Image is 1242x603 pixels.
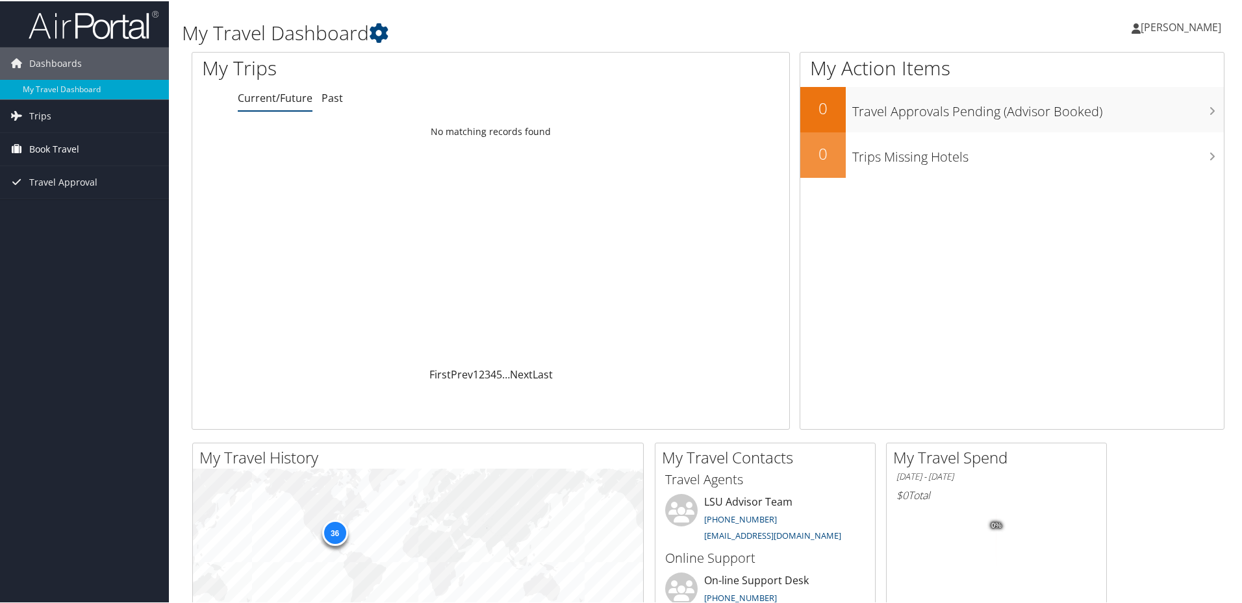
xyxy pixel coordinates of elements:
h3: Travel Agents [665,469,865,487]
h2: My Travel History [199,445,643,467]
li: LSU Advisor Team [659,493,872,546]
h3: Online Support [665,548,865,566]
h3: Trips Missing Hotels [852,140,1224,165]
span: $0 [896,487,908,501]
span: Travel Approval [29,165,97,197]
td: No matching records found [192,119,789,142]
a: 2 [479,366,485,380]
span: [PERSON_NAME] [1141,19,1221,33]
a: [PERSON_NAME] [1132,6,1234,45]
a: Last [533,366,553,380]
h1: My Action Items [800,53,1224,80]
h1: My Travel Dashboard [182,18,883,45]
a: [PHONE_NUMBER] [704,591,777,602]
h3: Travel Approvals Pending (Advisor Booked) [852,95,1224,119]
a: 0Travel Approvals Pending (Advisor Booked) [800,86,1224,131]
h2: My Travel Contacts [662,445,875,467]
a: Prev [451,366,473,380]
span: Dashboards [29,46,82,79]
a: 5 [496,366,502,380]
h2: 0 [800,96,846,118]
a: Current/Future [238,90,312,104]
h2: 0 [800,142,846,164]
a: First [429,366,451,380]
span: … [502,366,510,380]
a: 0Trips Missing Hotels [800,131,1224,177]
h2: My Travel Spend [893,445,1106,467]
a: Next [510,366,533,380]
a: [PHONE_NUMBER] [704,512,777,524]
a: 4 [490,366,496,380]
h1: My Trips [202,53,531,80]
tspan: 0% [991,521,1002,528]
a: 3 [485,366,490,380]
img: airportal-logo.png [29,8,158,39]
span: Trips [29,99,51,131]
a: 1 [473,366,479,380]
a: [EMAIL_ADDRESS][DOMAIN_NAME] [704,528,841,540]
h6: [DATE] - [DATE] [896,469,1096,482]
a: Past [322,90,343,104]
div: 36 [322,519,348,545]
span: Book Travel [29,132,79,164]
h6: Total [896,487,1096,501]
